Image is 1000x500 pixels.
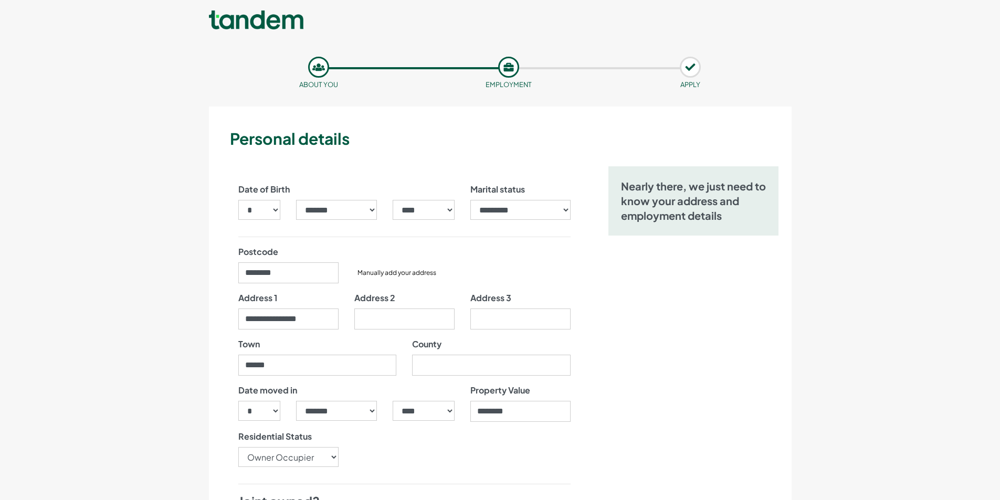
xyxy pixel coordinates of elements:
[621,179,766,223] h5: Nearly there, we just need to know your address and employment details
[238,246,278,258] label: Postcode
[238,430,312,443] label: Residential Status
[230,127,787,150] h3: Personal details
[680,80,700,89] small: APPLY
[238,183,290,196] label: Date of Birth
[486,80,532,89] small: Employment
[470,292,511,304] label: Address 3
[470,183,525,196] label: Marital status
[299,80,338,89] small: About you
[238,292,277,304] label: Address 1
[354,268,439,278] button: Manually add your address
[354,292,395,304] label: Address 2
[238,338,260,350] label: Town
[412,338,441,350] label: County
[470,384,530,397] label: Property Value
[238,384,297,397] label: Date moved in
